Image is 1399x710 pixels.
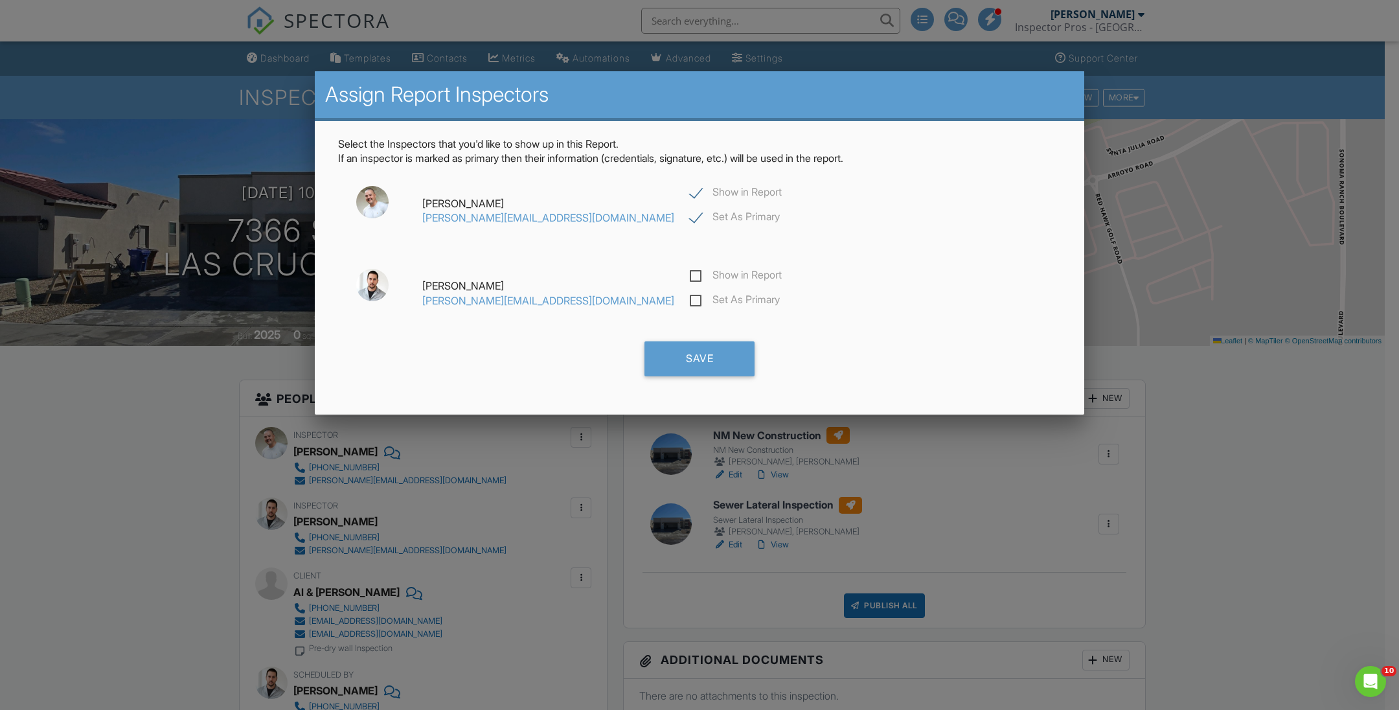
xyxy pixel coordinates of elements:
div: [PERSON_NAME] [415,196,682,225]
img: screenshot_20240605_183759_chrome.jpg [356,186,389,218]
img: screenshot_20240605_183639_chrome.jpg [356,269,389,301]
span: 10 [1382,666,1396,676]
p: Select the Inspectors that you'd like to show up in this Report. If an inspector is marked as pri... [330,137,1069,166]
a: [PERSON_NAME][EMAIL_ADDRESS][DOMAIN_NAME] [422,294,674,307]
h2: Assign Report Inspectors [325,82,1074,108]
label: Show in Report [690,186,782,202]
div: [PERSON_NAME] [415,279,682,308]
iframe: Intercom live chat [1355,666,1386,697]
label: Set As Primary [690,293,780,310]
div: Save [644,341,755,376]
label: Set As Primary [690,211,780,227]
a: [PERSON_NAME][EMAIL_ADDRESS][DOMAIN_NAME] [422,211,674,224]
label: Show in Report [690,269,782,285]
